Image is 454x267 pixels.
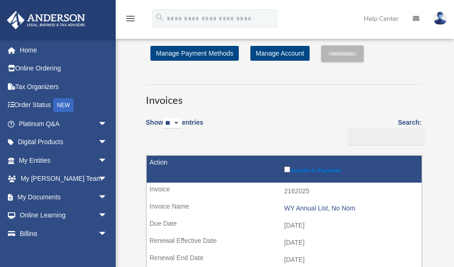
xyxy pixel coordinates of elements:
[147,234,422,252] td: [DATE]
[147,183,422,200] td: 2162025
[6,151,121,170] a: My Entitiesarrow_drop_down
[6,77,121,96] a: Tax Organizers
[284,204,417,212] div: WY Annual List, No Nom
[6,133,121,152] a: Digital Productsarrow_drop_down
[125,16,136,24] a: menu
[6,41,121,59] a: Home
[344,117,422,146] label: Search:
[6,206,121,225] a: Online Learningarrow_drop_down
[147,217,422,235] td: [DATE]
[4,11,88,29] img: Anderson Advisors Platinum Portal
[98,224,117,243] span: arrow_drop_down
[98,188,117,207] span: arrow_drop_down
[6,59,121,78] a: Online Ordering
[250,46,310,61] a: Manage Account
[284,166,290,172] input: Include in Payment
[155,13,165,23] i: search
[433,12,447,25] img: User Pic
[98,133,117,152] span: arrow_drop_down
[146,84,422,108] h3: Invoices
[53,98,74,112] div: NEW
[6,188,121,206] a: My Documentsarrow_drop_down
[98,170,117,189] span: arrow_drop_down
[150,46,239,61] a: Manage Payment Methods
[125,13,136,24] i: menu
[163,118,182,129] select: Showentries
[6,170,121,188] a: My [PERSON_NAME] Teamarrow_drop_down
[98,206,117,225] span: arrow_drop_down
[146,117,203,138] label: Show entries
[98,151,117,170] span: arrow_drop_down
[284,165,417,174] label: Include in Payment
[6,96,121,115] a: Order StatusNEW
[98,114,117,133] span: arrow_drop_down
[6,114,121,133] a: Platinum Q&Aarrow_drop_down
[348,128,425,146] input: Search:
[6,224,117,243] a: Billingarrow_drop_down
